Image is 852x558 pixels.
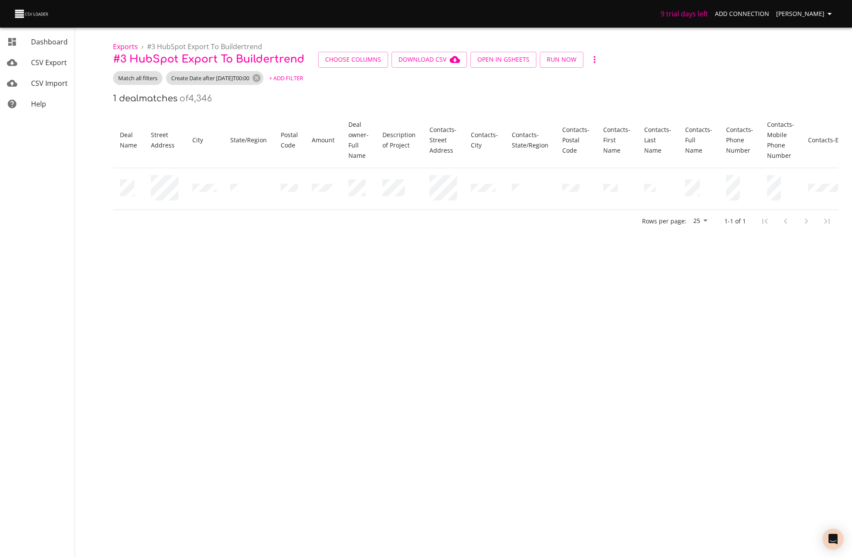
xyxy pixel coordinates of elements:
span: + Add Filter [269,73,303,83]
th: Contacts - Mobile Phone Number [760,113,801,168]
th: Contacts - Street Address [423,113,464,168]
th: City [185,113,224,168]
th: Amount [305,113,341,168]
th: Contacts - Postal Code [555,113,596,168]
span: Download CSV [398,54,460,65]
li: › [141,41,144,52]
h6: 1 deal matches [113,94,178,103]
th: Description of Project [376,113,423,168]
span: # 3 HubSpot Export to Buildertrend [147,42,262,51]
p: Rows per page: [642,217,686,226]
span: Dashboard [31,37,68,47]
th: Deal owner - Full Name [341,113,376,168]
span: [PERSON_NAME] [776,9,835,19]
div: 25 [690,215,711,228]
span: Choose Columns [325,54,381,65]
a: Exports [113,42,138,51]
div: Match all filters [113,71,163,85]
th: Contacts - Full Name [678,113,719,168]
th: Contacts - First Name [596,113,637,168]
p: 1-1 of 1 [724,217,746,226]
h6: of 4,346 [179,94,212,103]
span: Match all filters [113,74,163,82]
span: Open in GSheets [477,54,529,65]
th: Street Address [144,113,185,168]
span: CSV Export [31,58,67,67]
button: Open in GSheets [470,52,536,68]
button: Download CSV [392,52,467,68]
span: CSV Import [31,78,68,88]
img: CSV Loader [14,8,50,20]
button: + Add Filter [267,72,305,85]
th: Contacts - Last Name [637,113,678,168]
a: Add Connection [711,6,773,22]
th: Contacts - State/Region [505,113,555,168]
span: Add Connection [715,9,769,19]
button: Choose Columns [318,52,388,68]
span: Help [31,99,46,109]
th: Deal Name [113,113,144,168]
div: Create Date after [DATE]T00:00 [166,71,263,85]
span: # 3 HubSpot Export to Buildertrend [113,53,304,65]
span: Create Date after [DATE]T00:00 [166,74,254,82]
span: Run Now [547,54,576,65]
th: Contacts - Phone Number [719,113,760,168]
h6: 9 trial days left [661,8,708,20]
th: Contacts - City [464,113,505,168]
button: Run Now [540,52,583,68]
button: [PERSON_NAME] [773,6,838,22]
div: Open Intercom Messenger [823,529,843,549]
th: State/Region [223,113,274,168]
th: Postal Code [274,113,305,168]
